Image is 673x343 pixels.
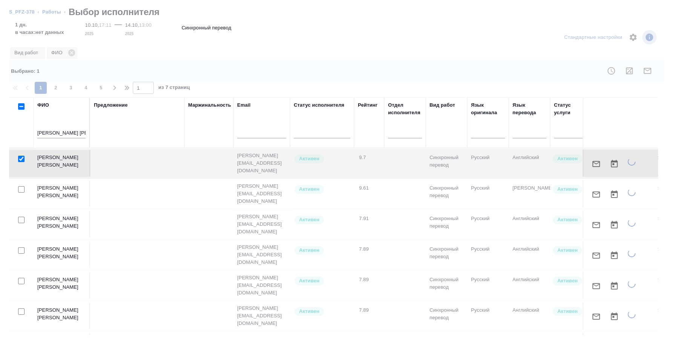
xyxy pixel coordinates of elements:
div: Вид работ [429,101,455,109]
input: Выбери исполнителей, чтобы отправить приглашение на работу [18,308,25,315]
button: Открыть календарь загрузки [605,216,623,234]
div: ФИО [37,101,49,109]
div: Статус услуги [554,101,588,116]
div: Язык оригинала [471,101,505,116]
div: Отдел исполнителя [388,101,422,116]
button: Отправить предложение о работе [587,247,605,265]
button: Открыть календарь загрузки [605,308,623,326]
input: Выбери исполнителей, чтобы отправить приглашение на работу [18,278,25,284]
div: Email [237,101,250,109]
button: Отправить предложение о работе [587,216,605,234]
div: Язык перевода [512,101,546,116]
td: [PERSON_NAME] [PERSON_NAME] [34,303,90,329]
button: Отправить предложение о работе [587,155,605,173]
input: Выбери исполнителей, чтобы отправить приглашение на работу [18,247,25,254]
button: Открыть календарь загрузки [605,247,623,265]
button: Отправить предложение о работе [587,185,605,204]
button: Открыть календарь загрузки [605,155,623,173]
button: Открыть календарь загрузки [605,277,623,295]
td: [PERSON_NAME] [PERSON_NAME] [34,150,90,176]
input: Выбери исполнителей, чтобы отправить приглашение на работу [18,186,25,193]
td: [PERSON_NAME] [PERSON_NAME] [34,242,90,268]
td: [PERSON_NAME] [PERSON_NAME] [34,272,90,299]
td: [PERSON_NAME] [PERSON_NAME] [34,211,90,237]
button: Отправить предложение о работе [587,308,605,326]
td: [PERSON_NAME] [PERSON_NAME] [34,181,90,207]
div: Рейтинг [358,101,377,109]
div: Маржинальность [188,101,231,109]
div: Предложение [94,101,128,109]
button: Открыть календарь загрузки [605,185,623,204]
p: Синхронный перевод [182,24,231,32]
div: Статус исполнителя [294,101,344,109]
input: Выбери исполнителей, чтобы отправить приглашение на работу [18,217,25,223]
button: Отправить предложение о работе [587,277,605,295]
